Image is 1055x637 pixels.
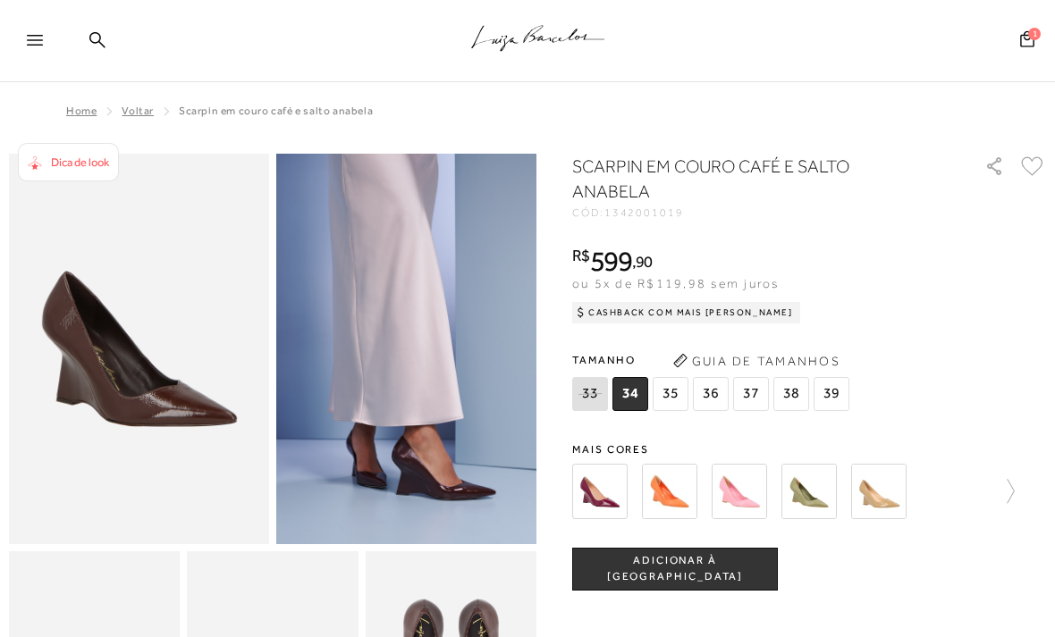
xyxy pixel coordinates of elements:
h1: SCARPIN EM COURO CAFÉ E SALTO ANABELA [572,154,907,204]
span: ADICIONAR À [GEOGRAPHIC_DATA] [573,553,777,584]
span: Mais cores [572,444,1046,455]
span: 35 [653,377,688,411]
span: 36 [693,377,729,411]
span: 1342001019 [604,206,684,219]
span: 38 [773,377,809,411]
span: Tamanho [572,347,854,373]
a: Home [66,105,97,117]
img: image [9,154,269,544]
div: Cashback com Mais [PERSON_NAME] [572,302,800,323]
i: R$ [572,247,590,264]
img: SCARPIN ANABELA EM COURO VERNIZ MARSALA [572,464,628,519]
img: SCARPIN ANABELA EM COURO LARANJA SUNSET [642,464,697,519]
a: Voltar [122,105,154,117]
img: image [276,154,536,544]
img: SCARPIN ANABELA EM COURO VERDE OLIVA [781,464,837,519]
div: CÓD: [572,207,930,218]
button: Guia de Tamanhos [667,347,846,375]
span: Dica de look [51,155,109,169]
img: SCARPIN ANABELA EM COURO ROSA CEREJEIRA [712,464,767,519]
span: 1 [1028,28,1041,40]
i: , [632,254,653,270]
span: 39 [814,377,849,411]
span: 90 [636,252,653,271]
button: 1 [1015,29,1040,54]
button: ADICIONAR À [GEOGRAPHIC_DATA] [572,548,778,591]
span: 34 [612,377,648,411]
span: 33 [572,377,608,411]
span: 599 [590,245,632,277]
span: ou 5x de R$119,98 sem juros [572,276,779,290]
span: SCARPIN EM COURO CAFÉ E SALTO ANABELA [179,105,373,117]
img: SCARPIN ANABELA EM COURO VERNIZ BEGE ARGILA [851,464,907,519]
span: 37 [733,377,769,411]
